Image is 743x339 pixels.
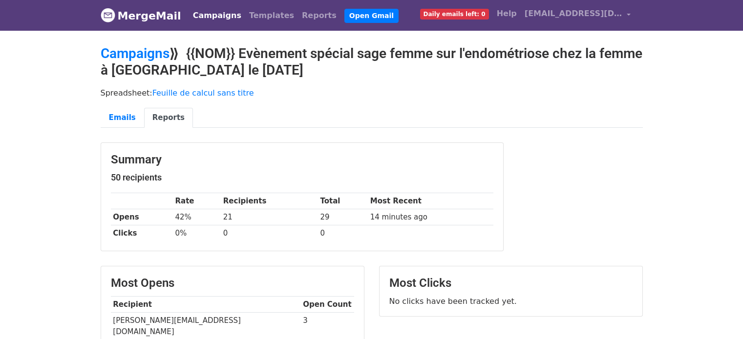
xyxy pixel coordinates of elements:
a: Open Gmail [344,9,399,23]
td: 14 minutes ago [368,209,493,225]
th: Recipient [111,297,301,313]
td: 0 [318,225,368,241]
a: Campaigns [189,6,245,25]
a: MergeMail [101,5,181,26]
th: Open Count [301,297,354,313]
p: No clicks have been tracked yet. [389,296,633,306]
h3: Summary [111,153,493,167]
a: Feuille de calcul sans titre [152,88,254,98]
td: 29 [318,209,368,225]
a: [EMAIL_ADDRESS][DOMAIN_NAME] [521,4,635,27]
th: Recipients [221,193,318,209]
h2: ⟫ {{NOM}} Evènement spécial sage femme sur l'endométriose chez la femme à [GEOGRAPHIC_DATA] le [D... [101,45,643,78]
th: Total [318,193,368,209]
th: Rate [173,193,221,209]
th: Clicks [111,225,173,241]
a: Help [493,4,521,23]
h3: Most Clicks [389,276,633,290]
p: Spreadsheet: [101,88,643,98]
th: Opens [111,209,173,225]
td: 42% [173,209,221,225]
a: Reports [298,6,340,25]
a: Templates [245,6,298,25]
img: MergeMail logo [101,8,115,22]
a: Reports [144,108,193,128]
a: Campaigns [101,45,170,61]
th: Most Recent [368,193,493,209]
a: Daily emails left: 0 [416,4,493,23]
h3: Most Opens [111,276,354,290]
td: 0 [221,225,318,241]
td: 0% [173,225,221,241]
span: [EMAIL_ADDRESS][DOMAIN_NAME] [525,8,622,20]
a: Emails [101,108,144,128]
span: Daily emails left: 0 [420,9,489,20]
td: 21 [221,209,318,225]
h5: 50 recipients [111,172,493,183]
